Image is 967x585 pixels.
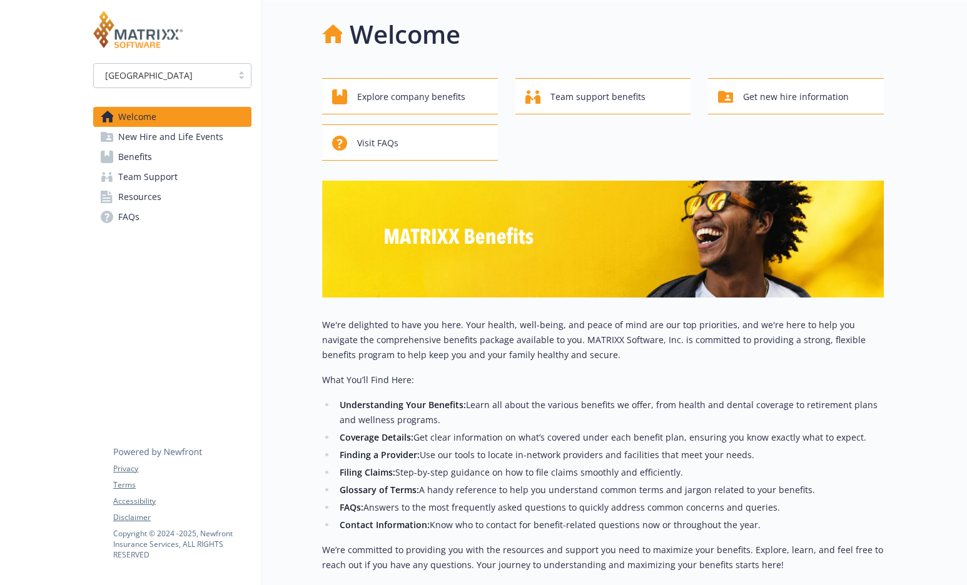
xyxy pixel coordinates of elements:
li: Get clear information on what’s covered under each benefit plan, ensuring you know exactly what t... [336,430,884,445]
a: Accessibility [113,496,251,507]
button: Team support benefits [515,78,691,114]
li: Learn all about the various benefits we offer, from health and dental coverage to retirement plan... [336,397,884,427]
strong: Contact Information: [340,519,430,531]
li: Know who to contact for benefit-related questions now or throughout the year. [336,517,884,532]
strong: Coverage Details: [340,431,413,443]
button: Visit FAQs [322,124,498,161]
span: Get new hire information [743,85,849,109]
span: New Hire and Life Events [118,127,223,147]
strong: Filing Claims: [340,466,395,478]
li: Answers to the most frequently asked questions to quickly address common concerns and queries. [336,500,884,515]
p: What You’ll Find Here: [322,372,884,387]
span: Benefits [118,147,152,167]
p: We’re committed to providing you with the resources and support you need to maximize your benefit... [322,542,884,572]
a: Welcome [93,107,251,127]
a: Resources [93,187,251,207]
span: [GEOGRAPHIC_DATA] [100,69,226,82]
a: Privacy [113,463,251,474]
strong: Glossary of Terms: [340,484,419,496]
img: overview page banner [322,181,884,297]
strong: FAQs: [340,501,363,513]
span: FAQs [118,207,139,227]
a: Benefits [93,147,251,167]
li: Use our tools to locate in-network providers and facilities that meet your needs. [336,447,884,462]
li: A handy reference to help you understand common terms and jargon related to your benefits. [336,482,884,497]
span: Team support benefits [550,85,646,109]
span: Explore company benefits [357,85,465,109]
strong: Finding a Provider: [340,449,420,461]
span: Welcome [118,107,156,127]
a: New Hire and Life Events [93,127,251,147]
button: Explore company benefits [322,78,498,114]
span: Team Support [118,167,178,187]
span: [GEOGRAPHIC_DATA] [105,69,193,82]
a: Terms [113,479,251,491]
p: Copyright © 2024 - 2025 , Newfront Insurance Services, ALL RIGHTS RESERVED [113,528,251,560]
li: Step-by-step guidance on how to file claims smoothly and efficiently. [336,465,884,480]
p: We're delighted to have you here. Your health, well-being, and peace of mind are our top prioriti... [322,317,884,362]
h1: Welcome [350,16,460,53]
a: Disclaimer [113,512,251,523]
a: FAQs [93,207,251,227]
a: Team Support [93,167,251,187]
button: Get new hire information [708,78,884,114]
span: Resources [118,187,161,207]
span: Visit FAQs [357,131,398,155]
strong: Understanding Your Benefits: [340,399,466,411]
